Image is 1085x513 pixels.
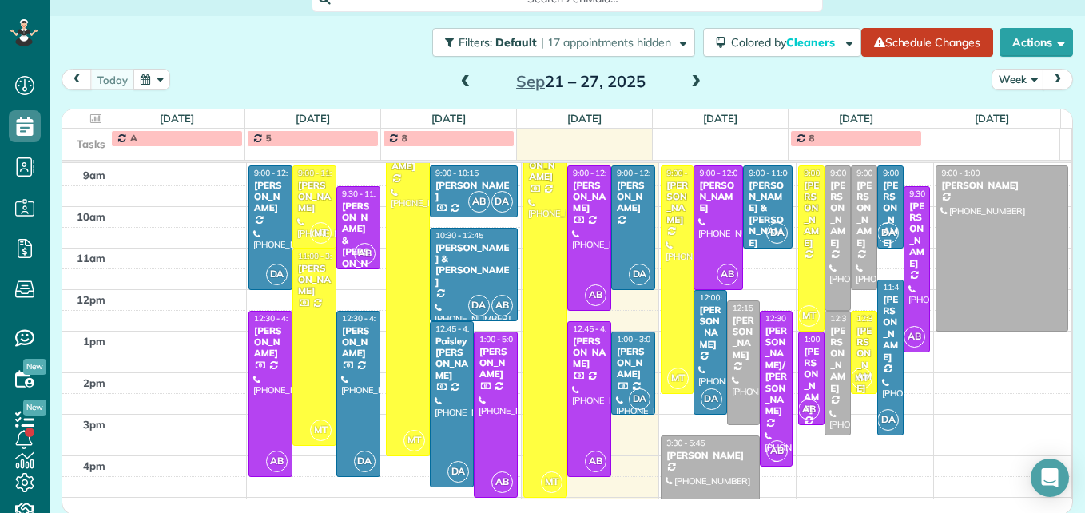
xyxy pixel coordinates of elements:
span: 12:45 - 4:45 [435,324,479,334]
button: Colored byCleaners [703,28,861,57]
span: DA [877,409,899,431]
span: 1pm [83,335,105,348]
div: [PERSON_NAME]/[PERSON_NAME] [765,325,788,417]
div: [PERSON_NAME] [882,180,899,249]
div: [PERSON_NAME] [698,304,721,351]
span: 9:00 - 11:00 [298,168,341,178]
span: 12:30 - 4:15 [765,313,809,324]
span: MT [541,471,562,493]
span: DA [701,388,722,410]
span: 5 [266,132,272,144]
a: [DATE] [839,112,873,125]
h2: 21 – 27, 2025 [481,73,681,90]
span: 9:00 - 12:00 [617,168,660,178]
a: [DATE] [975,112,1009,125]
div: [PERSON_NAME] [882,294,899,363]
div: [PERSON_NAME] [341,325,376,360]
button: prev [62,69,92,90]
span: 11:45 - 3:30 [883,282,926,292]
span: 4pm [83,459,105,472]
div: [PERSON_NAME] [572,180,606,214]
span: MT [851,368,872,389]
div: [PERSON_NAME] [803,180,820,249]
span: DA [468,295,490,316]
span: A [130,132,137,144]
span: AB [266,451,288,472]
div: [PERSON_NAME] & [PERSON_NAME] [748,180,788,249]
span: 12:30 - 2:30 [856,313,900,324]
span: AB [717,264,738,285]
span: 10:30 - 12:45 [435,230,483,241]
div: [PERSON_NAME] [940,180,1063,191]
span: MT [667,368,689,389]
div: [PERSON_NAME] [253,325,288,360]
div: [PERSON_NAME] & [PERSON_NAME] [341,201,376,281]
span: 1:00 - 3:15 [804,334,842,344]
span: 12:15 - 3:15 [733,303,776,313]
span: AB [585,284,606,306]
a: [DATE] [431,112,466,125]
span: 12:45 - 4:30 [573,324,616,334]
div: [PERSON_NAME] [829,325,846,394]
span: DA [447,461,469,483]
div: [PERSON_NAME] [616,346,650,380]
span: 11am [77,252,105,264]
span: 12pm [77,293,105,306]
span: 8 [809,132,815,144]
div: Open Intercom Messenger [1031,459,1069,497]
span: 9:00 - 2:30 [666,168,705,178]
button: today [90,69,135,90]
span: 9:00 - 10:15 [435,168,479,178]
div: [PERSON_NAME] [297,180,332,214]
span: MT [310,420,332,441]
span: 9:00 - 11:00 [883,168,926,178]
span: New [23,400,46,416]
div: [PERSON_NAME] [732,315,755,361]
span: 11:00 - 3:45 [298,251,341,261]
span: AB [904,326,925,348]
span: DA [629,388,650,410]
div: [PERSON_NAME] [856,325,872,394]
div: [PERSON_NAME] [698,180,738,214]
span: DA [629,264,650,285]
span: 12:30 - 4:30 [254,313,297,324]
span: 8 [402,132,407,144]
a: [DATE] [567,112,602,125]
span: DA [491,191,513,213]
span: MT [798,305,820,327]
div: [PERSON_NAME] [666,180,689,226]
span: 12:30 - 3:30 [830,313,873,324]
span: 9:00 - 12:00 [254,168,297,178]
div: [PERSON_NAME] [297,263,332,297]
span: 1:00 - 5:00 [479,334,518,344]
div: [PERSON_NAME] [479,346,513,380]
a: [DATE] [296,112,330,125]
span: 9:00 - 12:30 [830,168,873,178]
span: MT [310,222,332,244]
span: DA [766,222,788,244]
div: [PERSON_NAME] [572,336,606,370]
span: 3pm [83,418,105,431]
span: 9:00 - 12:30 [573,168,616,178]
span: 1:00 - 3:00 [617,334,655,344]
span: | 17 appointments hidden [541,35,671,50]
span: Sep [516,71,545,91]
span: 9:30 - 11:30 [342,189,385,199]
span: 12:00 - 3:00 [699,292,742,303]
div: [PERSON_NAME] [803,346,820,415]
span: 9:00 - 11:00 [749,168,792,178]
span: AB [585,451,606,472]
span: New [23,359,46,375]
span: 9:00 - 1:00 [941,168,980,178]
span: 9:00 - 12:00 [699,168,742,178]
a: Schedule Changes [861,28,993,57]
span: 10am [77,210,105,223]
div: [PERSON_NAME] [616,180,650,214]
span: AB [798,399,820,420]
div: [PERSON_NAME] [856,180,872,249]
a: [DATE] [703,112,737,125]
div: [PERSON_NAME] [666,450,755,461]
span: AB [766,440,788,462]
span: AB [491,471,513,493]
span: AB [491,295,513,316]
